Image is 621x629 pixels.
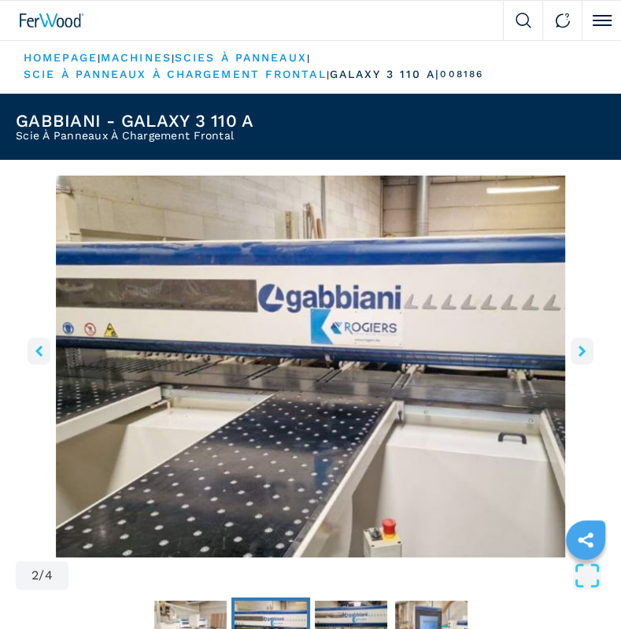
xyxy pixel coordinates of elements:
[16,130,253,141] h2: Scie À Panneaux À Chargement Frontal
[28,338,50,364] button: left-button
[172,53,175,64] span: |
[554,558,609,617] iframe: Chat
[582,1,621,40] button: Click to toggle menu
[45,569,53,582] span: 4
[175,51,307,64] a: scies à panneaux
[20,13,84,28] img: Ferwood
[101,51,172,64] a: machines
[16,176,605,557] div: Go to Slide 2
[555,13,571,28] img: Contact us
[24,51,98,64] a: HOMEPAGE
[24,68,327,80] a: scie à panneaux à chargement frontal
[16,113,253,130] h1: GABBIANI - GALAXY 3 110 A
[516,13,531,28] img: Search
[571,338,593,364] button: right-button
[566,520,605,560] a: sharethis
[72,561,601,590] button: Open Fullscreen
[16,176,605,557] img: Scie À Panneaux À Chargement Frontal GABBIANI GALAXY 3 110 A
[307,53,310,64] span: |
[39,569,44,582] span: /
[98,53,101,64] span: |
[440,68,483,81] p: 008186
[330,67,441,83] p: galaxy 3 110 a |
[31,569,39,582] span: 2
[327,69,330,80] span: |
